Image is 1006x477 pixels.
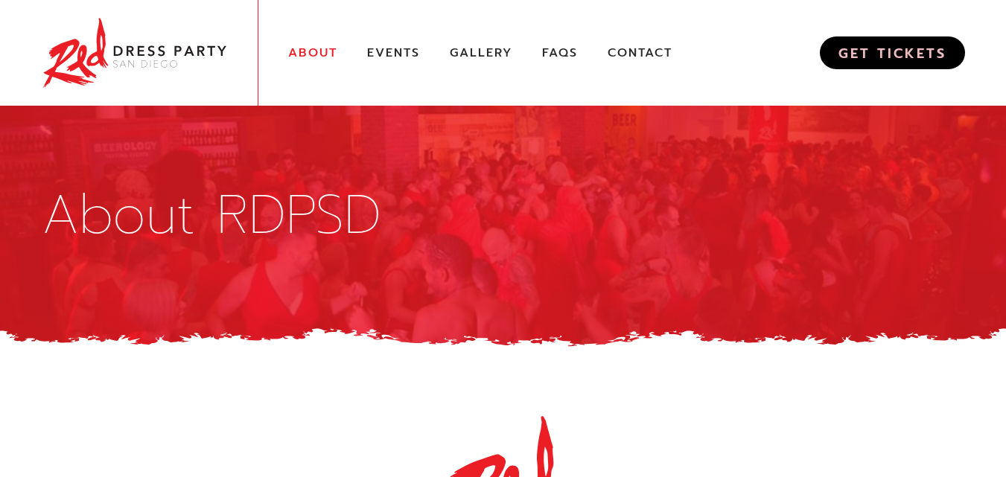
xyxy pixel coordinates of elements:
[42,15,228,91] img: Red Dress Party San Diego
[820,36,965,69] a: GET TICKETS
[450,45,512,61] a: Gallery
[367,45,420,61] a: Events
[542,45,578,61] a: FAQs
[42,188,965,242] h1: About RDPSD
[288,45,337,61] a: About
[608,45,672,61] a: Contact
